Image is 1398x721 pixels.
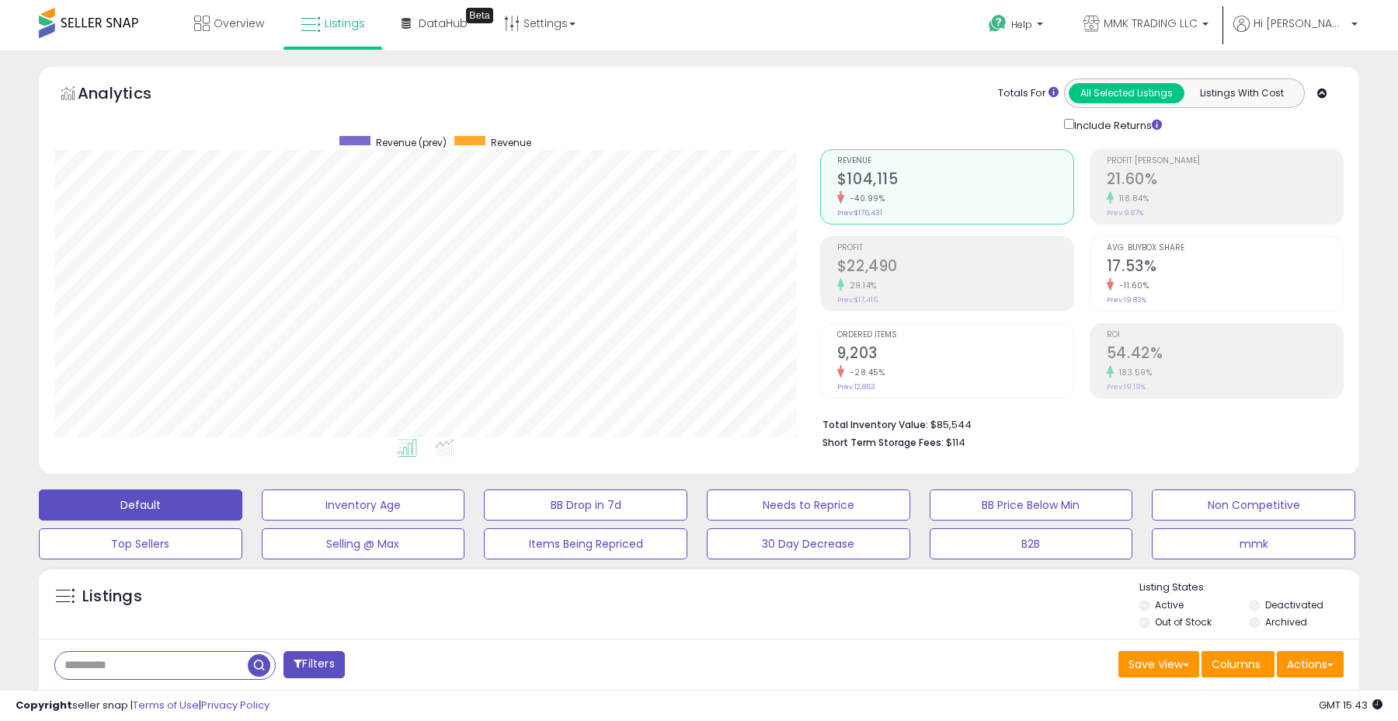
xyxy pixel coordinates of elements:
button: 30 Day Decrease [707,528,910,559]
span: Profit [837,244,1073,253]
h2: 9,203 [837,344,1073,365]
button: Listings With Cost [1184,83,1299,103]
button: Items Being Repriced [484,528,687,559]
span: $114 [946,435,965,450]
a: Hi [PERSON_NAME] [1233,16,1358,51]
button: BB Drop in 7d [484,489,687,521]
span: ROI [1107,331,1343,340]
b: Total Inventory Value: [822,418,928,431]
label: Deactivated [1265,598,1323,611]
button: B2B [930,528,1133,559]
span: DataHub [419,16,468,31]
span: Help [1011,18,1032,31]
label: Active [1155,598,1184,611]
a: Terms of Use [133,698,199,712]
small: -28.45% [844,367,885,378]
label: Out of Stock [1155,615,1212,629]
h2: 21.60% [1107,170,1343,191]
small: Prev: $176,431 [837,208,882,218]
small: Prev: 9.87% [1107,208,1143,218]
span: Columns [1212,657,1261,672]
span: 2025-09-8 15:43 GMT [1319,698,1382,712]
span: Listings [325,16,365,31]
strong: Copyright [16,698,72,712]
h5: Analytics [78,82,182,108]
button: Top Sellers [39,528,242,559]
span: Overview [214,16,264,31]
h2: $22,490 [837,257,1073,278]
small: Prev: 19.19% [1107,382,1146,392]
label: Archived [1265,615,1307,629]
h5: Listings [82,586,142,608]
button: Non Competitive [1152,489,1355,521]
button: Inventory Age [262,489,465,521]
button: Needs to Reprice [707,489,910,521]
h2: 17.53% [1107,257,1343,278]
span: Profit [PERSON_NAME] [1107,157,1343,165]
div: seller snap | | [16,698,270,713]
div: Totals For [998,86,1059,101]
a: Privacy Policy [201,698,270,712]
span: MMK TRADING LLC [1104,16,1198,31]
button: Filters [283,651,344,678]
a: Help [976,2,1059,51]
small: 29.14% [844,280,877,291]
button: mmk [1152,528,1355,559]
button: All Selected Listings [1069,83,1184,103]
span: Revenue [491,136,531,149]
span: Ordered Items [837,331,1073,340]
h2: $104,115 [837,170,1073,191]
small: 118.84% [1114,193,1149,204]
span: Avg. Buybox Share [1107,244,1343,253]
button: BB Price Below Min [930,489,1133,521]
small: Prev: $17,416 [837,295,878,305]
button: Columns [1202,651,1275,677]
button: Selling @ Max [262,528,465,559]
button: Save View [1118,651,1199,677]
b: Short Term Storage Fees: [822,436,944,449]
span: Hi [PERSON_NAME] [1254,16,1347,31]
small: Prev: 12,863 [837,382,875,392]
button: Actions [1277,651,1344,677]
button: Default [39,489,242,521]
span: Revenue [837,157,1073,165]
p: Listing States: [1139,580,1358,595]
h2: 54.42% [1107,344,1343,365]
div: Include Returns [1052,116,1181,134]
small: -11.60% [1114,280,1149,291]
div: Tooltip anchor [466,8,493,23]
i: Get Help [988,14,1007,33]
li: $85,544 [822,414,1332,433]
small: Prev: 19.83% [1107,295,1146,305]
small: 183.59% [1114,367,1153,378]
small: -40.99% [844,193,885,204]
span: Revenue (prev) [376,136,447,149]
